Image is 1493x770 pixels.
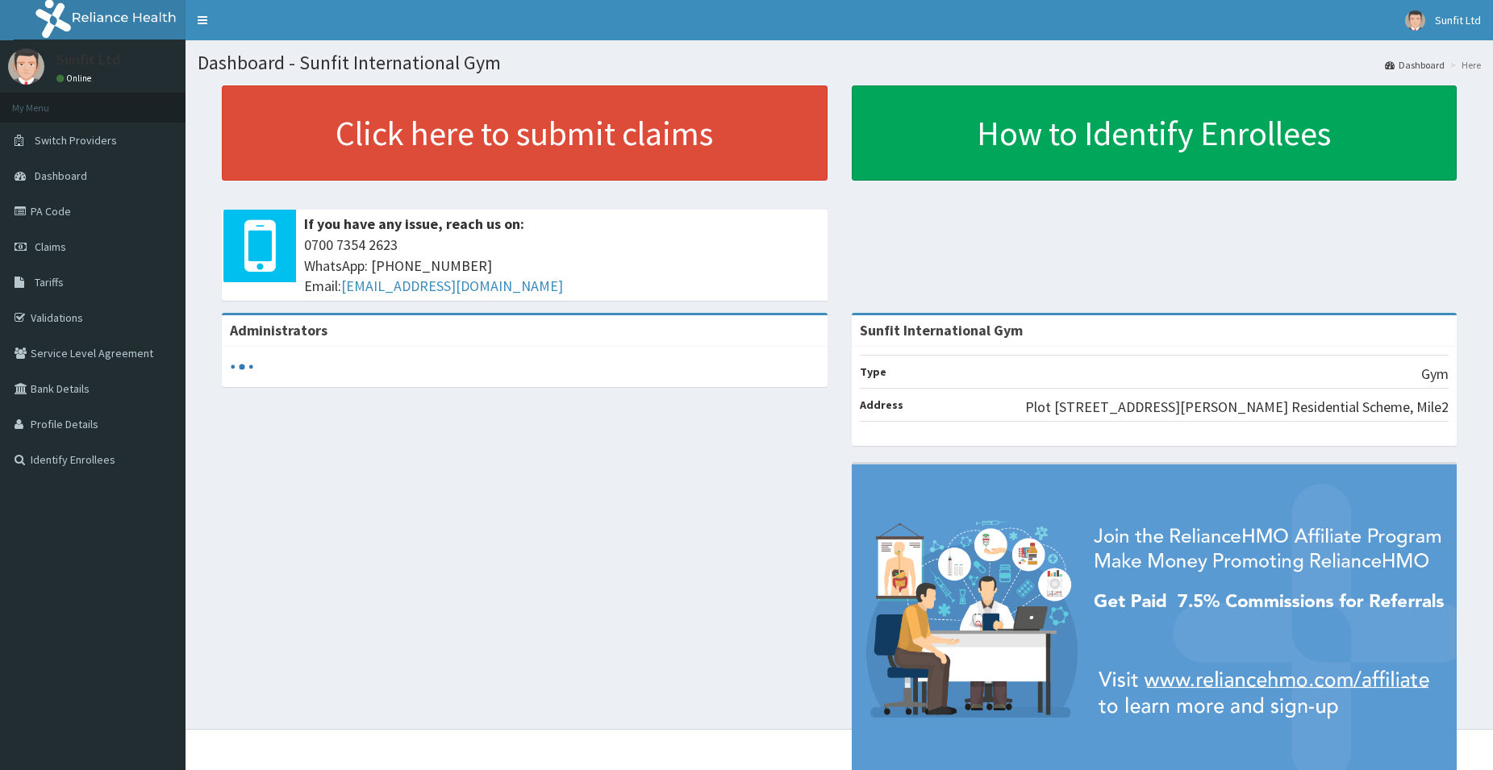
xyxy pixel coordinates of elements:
[35,169,87,183] span: Dashboard
[304,235,819,297] span: 0700 7354 2623 WhatsApp: [PHONE_NUMBER] Email:
[198,52,1481,73] h1: Dashboard - Sunfit International Gym
[860,397,903,412] b: Address
[230,355,254,379] svg: audio-loading
[1405,10,1425,31] img: User Image
[1025,397,1449,418] p: Plot [STREET_ADDRESS][PERSON_NAME] Residential Scheme, Mile2
[341,277,563,295] a: [EMAIL_ADDRESS][DOMAIN_NAME]
[230,321,327,339] b: Administrators
[35,133,117,148] span: Switch Providers
[860,321,1023,339] strong: Sunfit International Gym
[1385,58,1445,72] a: Dashboard
[1435,13,1481,27] span: Sunfit Ltd
[56,73,95,84] a: Online
[852,85,1458,181] a: How to Identify Enrollees
[35,239,66,254] span: Claims
[222,85,828,181] a: Click here to submit claims
[304,214,524,233] b: If you have any issue, reach us on:
[860,364,886,379] b: Type
[8,48,44,85] img: User Image
[1446,58,1481,72] li: Here
[56,52,120,67] p: Sunfit Ltd
[35,275,64,289] span: Tariffs
[1421,364,1449,385] p: Gym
